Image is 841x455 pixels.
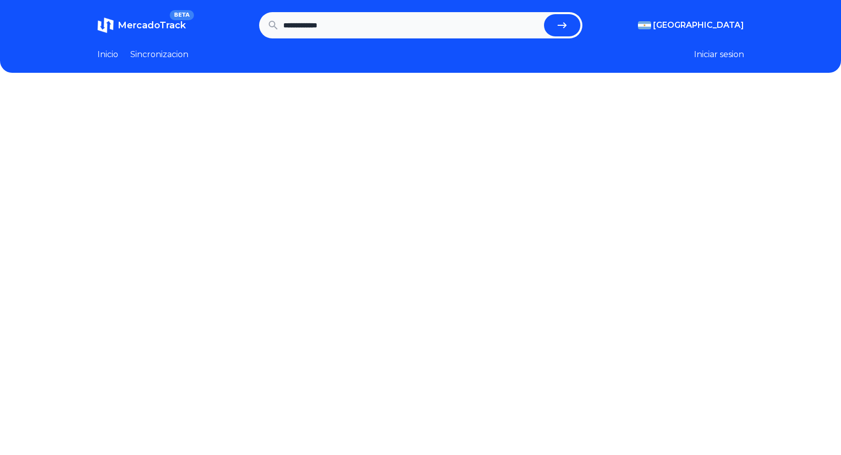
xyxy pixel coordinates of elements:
[638,21,651,29] img: Argentina
[97,17,114,33] img: MercadoTrack
[97,49,118,61] a: Inicio
[130,49,188,61] a: Sincronizacion
[694,49,744,61] button: Iniciar sesion
[653,19,744,31] span: [GEOGRAPHIC_DATA]
[638,19,744,31] button: [GEOGRAPHIC_DATA]
[170,10,193,20] span: BETA
[118,20,186,31] span: MercadoTrack
[97,17,186,33] a: MercadoTrackBETA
